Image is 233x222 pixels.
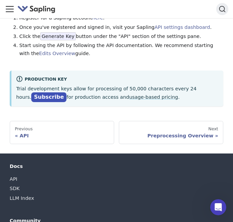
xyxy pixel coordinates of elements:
nav: Docs pages [10,121,223,144]
a: API [10,174,17,184]
img: Sapling.ai [17,4,56,14]
button: Search (Command+K) [216,3,228,15]
div: Docs [10,163,223,169]
li: Once you've registered and signed in, visit your Sapling . [19,24,224,32]
a: PreviousAPI [10,121,114,144]
li: Click the button under the "API" section of the settings pane. [19,33,224,41]
div: Preprocessing Overview [124,133,218,139]
span: Generate Key [40,32,76,40]
div: Next [124,126,218,132]
iframe: Intercom live chat [210,199,226,215]
button: Toggle navigation bar [5,4,15,14]
a: API settings dashboard [154,25,210,30]
a: usage-based pricing [129,94,178,100]
a: Edits Overview [39,51,75,56]
a: Subscribe [31,92,66,102]
div: API [15,133,109,139]
a: Sapling.ai [17,4,58,14]
a: LLM Index [10,193,34,203]
div: Previous [15,126,109,132]
li: Register for a Sapling account . [19,14,224,22]
div: Production Key [16,76,219,84]
li: Start using the API by following the API documentation. We recommend starting with the guide. [19,42,224,58]
a: SDK [10,184,20,193]
a: NextPreprocessing Overview [119,121,223,144]
p: Trial development keys allow for processing of 50,000 characters every 24 hours. for production a... [16,85,219,102]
